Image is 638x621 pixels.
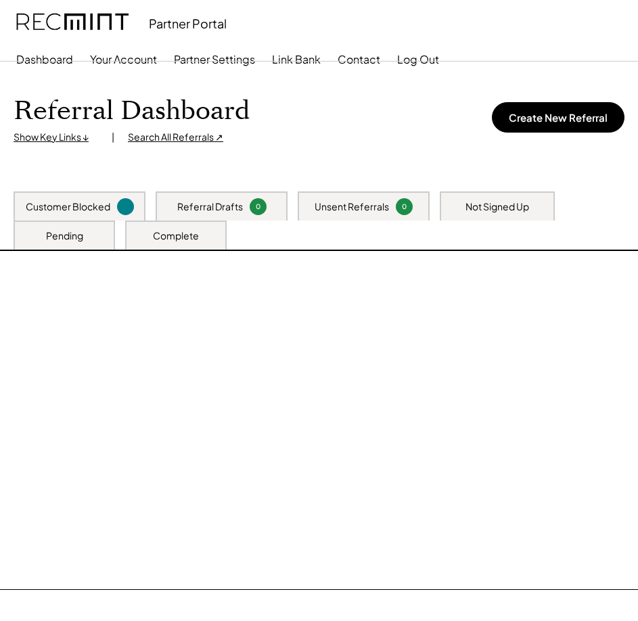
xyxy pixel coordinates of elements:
[492,102,624,133] button: Create New Referral
[252,202,265,212] div: 0
[128,131,223,144] div: Search All Referrals ↗
[315,200,389,214] div: Unsent Referrals
[174,46,255,73] button: Partner Settings
[26,200,110,214] div: Customer Blocked
[272,46,321,73] button: Link Bank
[177,200,243,214] div: Referral Drafts
[149,16,227,31] div: Partner Portal
[397,46,439,73] button: Log Out
[46,229,83,243] div: Pending
[338,46,380,73] button: Contact
[112,131,114,144] div: |
[16,46,73,73] button: Dashboard
[398,202,411,212] div: 0
[465,200,529,214] div: Not Signed Up
[90,46,157,73] button: Your Account
[153,229,199,243] div: Complete
[14,95,250,127] h1: Referral Dashboard
[14,131,98,144] div: Show Key Links ↓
